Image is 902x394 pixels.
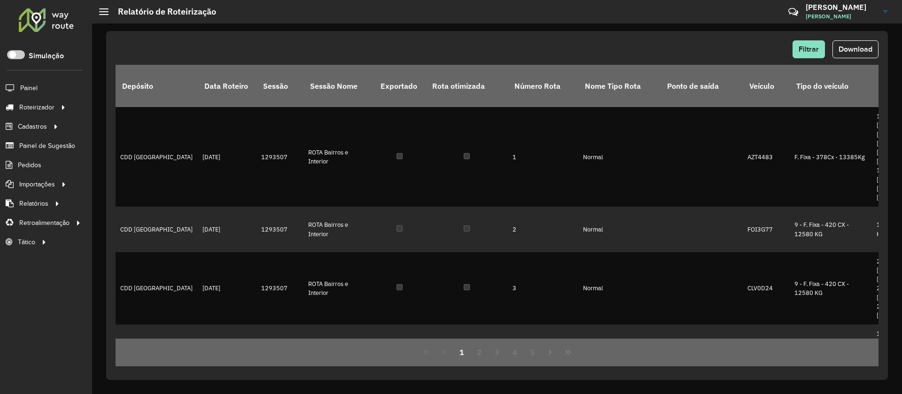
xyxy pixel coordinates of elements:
td: 2 [508,207,578,252]
td: FOI3G77 [743,207,790,252]
span: Download [839,45,872,53]
span: Painel [20,83,38,93]
button: Last Page [559,343,577,361]
td: [DATE] [198,324,257,370]
td: CDD [GEOGRAPHIC_DATA] [116,252,198,324]
a: Contato Rápido [783,2,803,22]
button: 5 [524,343,542,361]
span: Tático [18,237,35,247]
span: Retroalimentação [19,218,70,228]
th: Número Rota [508,65,578,107]
td: 1293507 [257,252,303,324]
h3: [PERSON_NAME] [806,3,876,12]
button: 1 [453,343,471,361]
h2: Relatório de Roteirização [109,7,216,17]
td: ROTA Bairros e Interior [303,252,374,324]
th: Depósito [116,65,198,107]
th: Sessão [257,65,303,107]
th: Data Roteiro [198,65,257,107]
td: 1293507 [257,207,303,252]
span: Cadastros [18,122,47,131]
td: ROTA Bairros e Interior [303,207,374,252]
td: CDD [GEOGRAPHIC_DATA] [116,324,198,370]
td: 9 - F. Fixa - 420 CX - 12580 KG [790,207,872,252]
span: Importações [19,179,55,189]
td: 1293507 [257,324,303,370]
td: F. Fixa - 378Cx - 13385Kg [790,107,872,207]
button: 2 [470,343,488,361]
td: AZT4483 [743,107,790,207]
button: Download [832,40,879,58]
td: Normal [578,207,661,252]
td: CFY3B51 [743,324,790,370]
td: [DATE] [198,252,257,324]
span: Roteirizador [19,102,54,112]
td: Normal [578,324,661,370]
td: 4 [508,324,578,370]
button: 3 [488,343,506,361]
button: 4 [506,343,524,361]
th: Veículo [743,65,790,107]
td: CLV0D24 [743,252,790,324]
button: Filtrar [793,40,825,58]
td: ROTA Bairros e Interior [303,107,374,207]
th: Nome Tipo Rota [578,65,661,107]
span: Pedidos [18,160,41,170]
th: Rota otimizada [426,65,508,107]
td: Normal [578,107,661,207]
td: 9 - F. Fixa - 420 CX - 12580 KG [790,324,872,370]
th: Ponto de saída [661,65,743,107]
td: CDD [GEOGRAPHIC_DATA] [116,207,198,252]
td: [DATE] [198,207,257,252]
td: 1 [508,107,578,207]
td: 9 - F. Fixa - 420 CX - 12580 KG [790,252,872,324]
label: Simulação [29,50,64,62]
td: ROTA Bairros e Interior [303,324,374,370]
span: Relatórios [19,199,48,209]
td: 1293507 [257,107,303,207]
td: [DATE] [198,107,257,207]
span: Painel de Sugestão [19,141,75,151]
td: 3 [508,252,578,324]
button: Next Page [541,343,559,361]
th: Sessão Nome [303,65,374,107]
td: Normal [578,252,661,324]
td: CDD [GEOGRAPHIC_DATA] [116,107,198,207]
th: Exportado [374,65,426,107]
span: Filtrar [799,45,819,53]
th: Tipo do veículo [790,65,872,107]
span: [PERSON_NAME] [806,12,876,21]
